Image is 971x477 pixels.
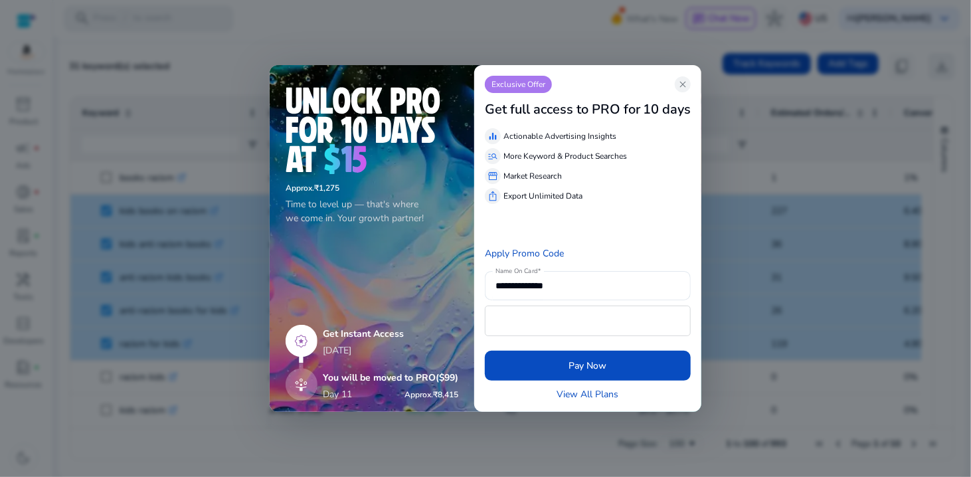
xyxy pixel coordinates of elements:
p: Day 11 [323,387,352,401]
p: [DATE] [323,343,458,357]
p: Market Research [503,170,562,182]
h5: You will be moved to PRO [323,373,458,384]
a: View All Plans [557,387,619,401]
span: Approx. [286,183,314,193]
span: Approx. [404,389,433,400]
p: More Keyword & Product Searches [503,150,627,162]
iframe: Secure payment input frame [492,308,683,334]
button: Pay Now [485,351,691,381]
h3: 10 days [643,102,691,118]
span: Pay Now [569,359,607,373]
p: Export Unlimited Data [503,190,582,202]
h5: Get Instant Access [323,329,458,340]
span: ios_share [487,191,498,201]
span: manage_search [487,151,498,161]
mat-label: Name On Card [495,266,538,276]
span: ($99) [436,371,458,384]
span: storefront [487,171,498,181]
h6: ₹8,415 [404,390,458,399]
p: Actionable Advertising Insights [503,130,616,142]
h3: Get full access to PRO for [485,102,640,118]
span: close [677,79,688,90]
p: Time to level up — that's where we come in. Your growth partner! [286,197,458,225]
h6: ₹1,275 [286,183,458,193]
span: equalizer [487,131,498,142]
a: Apply Promo Code [485,247,564,260]
p: Exclusive Offer [485,76,552,93]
